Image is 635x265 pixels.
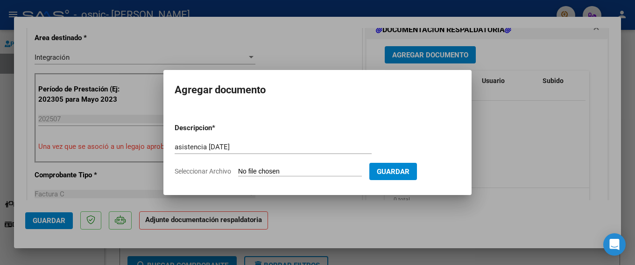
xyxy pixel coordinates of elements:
button: Guardar [369,163,417,180]
h2: Agregar documento [175,81,460,99]
div: Open Intercom Messenger [603,233,626,256]
span: Seleccionar Archivo [175,167,231,175]
span: Guardar [377,167,409,176]
p: Descripcion [175,123,261,133]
